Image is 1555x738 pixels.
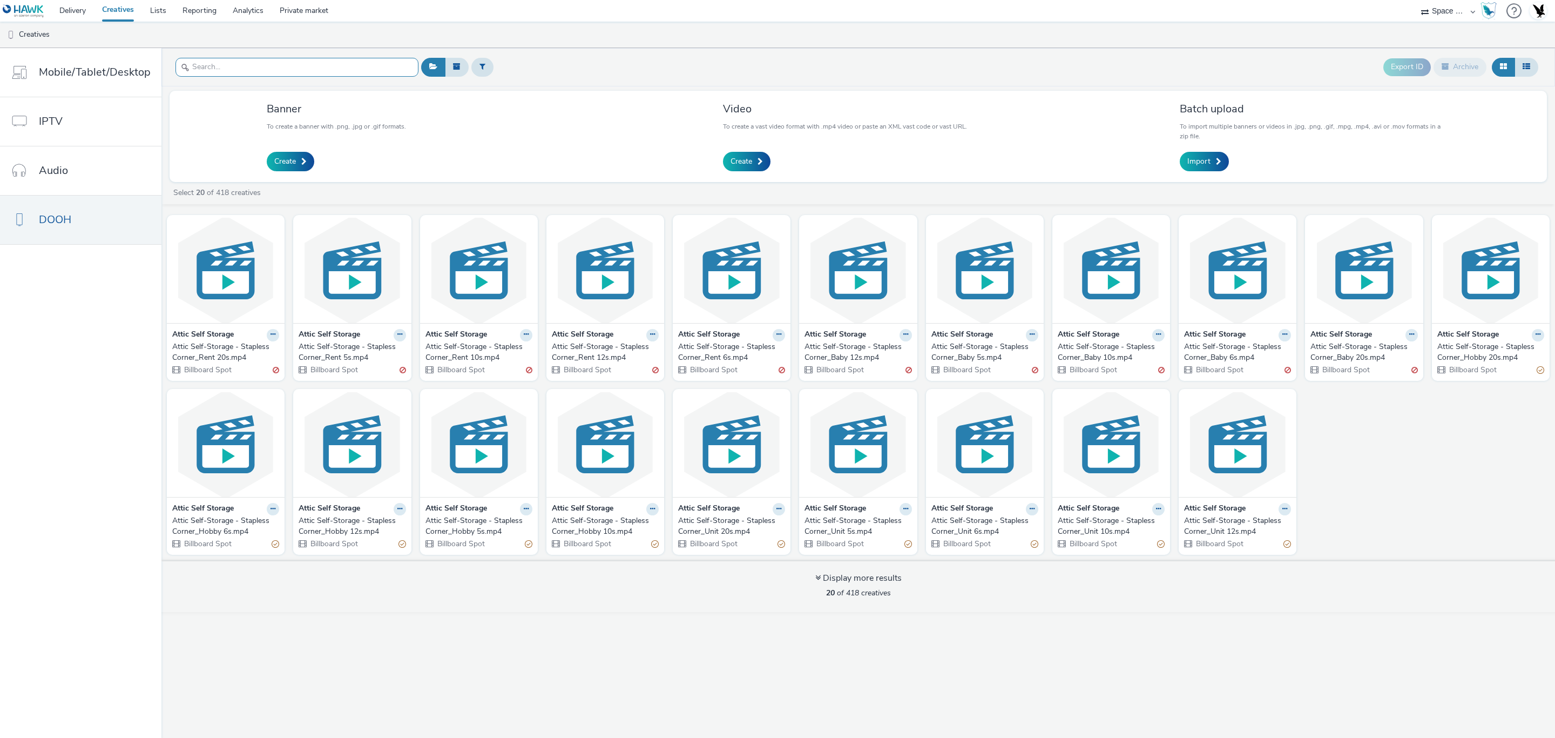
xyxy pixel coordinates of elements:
[802,392,914,497] img: Attic Self-Storage - Stapless Corner_Unit 5s.mp4 visual
[931,329,993,341] strong: Attic Self Storage
[170,392,282,497] img: Attic Self-Storage - Stapless Corner_Hobby 6s.mp4 visual
[826,588,891,598] span: of 418 creatives
[1434,58,1486,76] button: Archive
[1448,365,1497,375] span: Billboard Spot
[1195,365,1243,375] span: Billboard Spot
[942,365,991,375] span: Billboard Spot
[931,341,1034,364] div: Attic Self-Storage - Stapless Corner_Baby 5s.mp4
[678,329,740,341] strong: Attic Self Storage
[1180,102,1450,116] h3: Batch upload
[425,341,528,364] div: Attic Self-Storage - Stapless Corner_Rent 10s.mp4
[1321,365,1370,375] span: Billboard Spot
[172,341,275,364] div: Attic Self-Storage - Stapless Corner_Rent 20s.mp4
[1058,341,1160,364] div: Attic Self-Storage - Stapless Corner_Baby 10s.mp4
[931,341,1038,364] a: Attic Self-Storage - Stapless Corner_Baby 5s.mp4
[651,538,659,549] div: Partially valid
[1069,539,1117,549] span: Billboard Spot
[274,156,296,167] span: Create
[1055,218,1167,323] img: Attic Self-Storage - Stapless Corner_Baby 10s.mp4 visual
[1180,122,1450,141] p: To import multiple banners or videos in .jpg, .png, .gif, .mpg, .mp4, .avi or .mov formats in a z...
[525,538,532,549] div: Partially valid
[552,329,613,341] strong: Attic Self Storage
[1069,365,1117,375] span: Billboard Spot
[267,122,406,131] p: To create a banner with .png, .jpg or .gif formats.
[652,364,659,375] div: Invalid
[1058,503,1119,515] strong: Attic Self Storage
[299,329,360,341] strong: Attic Self Storage
[1184,515,1287,538] div: Attic Self-Storage - Stapless Corner_Unit 12s.mp4
[815,365,864,375] span: Billboard Spot
[549,218,661,323] img: Attic Self-Storage - Stapless Corner_Rent 12s.mp4 visual
[1184,329,1246,341] strong: Attic Self Storage
[423,218,535,323] img: Attic Self-Storage - Stapless Corner_Rent 10s.mp4 visual
[678,341,781,364] div: Attic Self-Storage - Stapless Corner_Rent 6s.mp4
[172,503,234,515] strong: Attic Self Storage
[172,329,234,341] strong: Attic Self Storage
[929,218,1041,323] img: Attic Self-Storage - Stapless Corner_Baby 5s.mp4 visual
[804,503,866,515] strong: Attic Self Storage
[425,515,532,538] a: Attic Self-Storage - Stapless Corner_Hobby 5s.mp4
[425,515,528,538] div: Attic Self-Storage - Stapless Corner_Hobby 5s.mp4
[1058,329,1119,341] strong: Attic Self Storage
[5,30,16,41] img: dooh
[183,539,232,549] span: Billboard Spot
[1181,392,1294,497] img: Attic Self-Storage - Stapless Corner_Unit 12s.mp4 visual
[272,538,279,549] div: Partially valid
[299,515,401,538] div: Attic Self-Storage - Stapless Corner_Hobby 12s.mp4
[804,341,907,364] div: Attic Self-Storage - Stapless Corner_Baby 12s.mp4
[39,64,151,80] span: Mobile/Tablet/Desktop
[689,539,738,549] span: Billboard Spot
[170,218,282,323] img: Attic Self-Storage - Stapless Corner_Rent 20s.mp4 visual
[273,364,279,375] div: Invalid
[931,515,1034,538] div: Attic Self-Storage - Stapless Corner_Unit 6s.mp4
[39,212,71,227] span: DOOH
[172,187,265,198] a: Select of 418 creatives
[1310,329,1372,341] strong: Attic Self Storage
[675,392,788,497] img: Attic Self-Storage - Stapless Corner_Unit 20s.mp4 visual
[1480,2,1501,19] a: Hawk Academy
[1184,515,1291,538] a: Attic Self-Storage - Stapless Corner_Unit 12s.mp4
[1284,364,1291,375] div: Invalid
[1184,341,1287,364] div: Attic Self-Storage - Stapless Corner_Baby 6s.mp4
[1031,538,1038,549] div: Partially valid
[172,515,275,538] div: Attic Self-Storage - Stapless Corner_Hobby 6s.mp4
[400,364,406,375] div: Invalid
[689,365,738,375] span: Billboard Spot
[1530,3,1546,19] img: Account UK
[804,515,911,538] a: Attic Self-Storage - Stapless Corner_Unit 5s.mp4
[678,503,740,515] strong: Attic Self Storage
[929,392,1041,497] img: Attic Self-Storage - Stapless Corner_Unit 6s.mp4 visual
[1180,152,1229,171] a: Import
[299,515,405,538] a: Attic Self-Storage - Stapless Corner_Hobby 12s.mp4
[904,538,912,549] div: Partially valid
[1283,538,1291,549] div: Partially valid
[296,218,408,323] img: Attic Self-Storage - Stapless Corner_Rent 5s.mp4 visual
[299,341,405,364] a: Attic Self-Storage - Stapless Corner_Rent 5s.mp4
[1492,58,1515,76] button: Grid
[175,58,418,77] input: Search...
[1184,503,1246,515] strong: Attic Self Storage
[931,515,1038,538] a: Attic Self-Storage - Stapless Corner_Unit 6s.mp4
[1184,341,1291,364] a: Attic Self-Storage - Stapless Corner_Baby 6s.mp4
[1055,392,1167,497] img: Attic Self-Storage - Stapless Corner_Unit 10s.mp4 visual
[1383,58,1431,76] button: Export ID
[731,156,752,167] span: Create
[425,341,532,364] a: Attic Self-Storage - Stapless Corner_Rent 10s.mp4
[425,329,487,341] strong: Attic Self Storage
[1157,538,1165,549] div: Partially valid
[815,539,864,549] span: Billboard Spot
[1480,2,1497,19] img: Hawk Academy
[172,341,279,364] a: Attic Self-Storage - Stapless Corner_Rent 20s.mp4
[1537,364,1544,375] div: Partially valid
[678,515,781,538] div: Attic Self-Storage - Stapless Corner_Unit 20s.mp4
[675,218,788,323] img: Attic Self-Storage - Stapless Corner_Rent 6s.mp4 visual
[552,515,654,538] div: Attic Self-Storage - Stapless Corner_Hobby 10s.mp4
[552,515,659,538] a: Attic Self-Storage - Stapless Corner_Hobby 10s.mp4
[942,539,991,549] span: Billboard Spot
[563,539,611,549] span: Billboard Spot
[802,218,914,323] img: Attic Self-Storage - Stapless Corner_Baby 12s.mp4 visual
[296,392,408,497] img: Attic Self-Storage - Stapless Corner_Hobby 12s.mp4 visual
[423,392,535,497] img: Attic Self-Storage - Stapless Corner_Hobby 5s.mp4 visual
[1310,341,1413,364] div: Attic Self-Storage - Stapless Corner_Baby 20s.mp4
